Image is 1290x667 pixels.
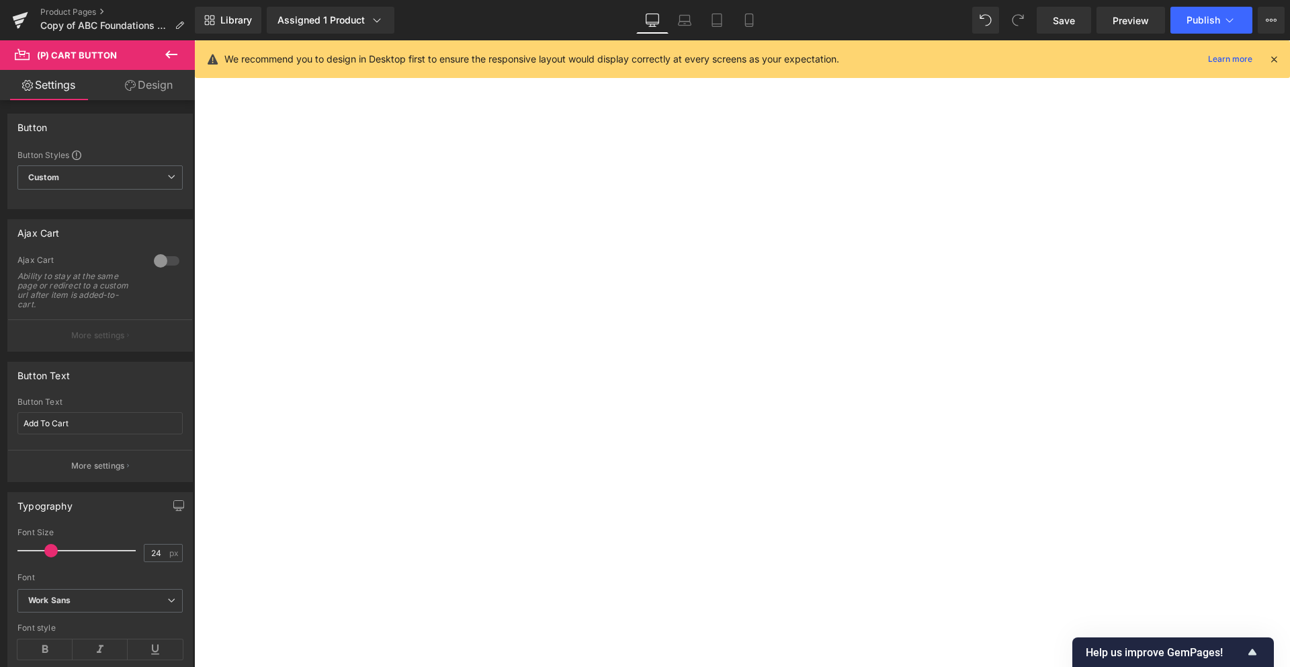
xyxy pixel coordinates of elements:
[733,7,765,34] a: Mobile
[17,573,183,582] div: Font
[669,7,701,34] a: Laptop
[17,362,70,381] div: Button Text
[972,7,999,34] button: Undo
[17,528,183,537] div: Font Size
[195,7,261,34] a: New Library
[17,220,60,239] div: Ajax Cart
[169,549,181,557] span: px
[1187,15,1220,26] span: Publish
[8,319,192,351] button: More settings
[17,623,183,633] div: Font style
[17,397,183,407] div: Button Text
[636,7,669,34] a: Desktop
[40,20,169,31] span: Copy of ABC Foundations Bundle
[224,52,839,67] p: We recommend you to design in Desktop first to ensure the responsive layout would display correct...
[28,172,59,184] b: Custom
[17,255,140,269] div: Ajax Cart
[220,14,252,26] span: Library
[1244,621,1277,654] iframe: Intercom live chat
[17,114,47,133] div: Button
[1004,7,1031,34] button: Redo
[1096,7,1165,34] a: Preview
[100,70,198,100] a: Design
[1203,51,1258,67] a: Learn more
[1258,7,1285,34] button: More
[1086,644,1260,660] button: Show survey - Help us improve GemPages!
[1086,646,1244,659] span: Help us improve GemPages!
[17,149,183,160] div: Button Styles
[40,7,195,17] a: Product Pages
[71,460,125,472] p: More settings
[1170,7,1252,34] button: Publish
[8,450,192,481] button: More settings
[71,329,125,342] p: More settings
[277,13,384,27] div: Assigned 1 Product
[17,272,138,309] div: Ability to stay at the same page or redirect to a custom url after item is added-to-cart.
[701,7,733,34] a: Tablet
[17,493,73,512] div: Typography
[37,50,117,61] span: (P) Cart Button
[1053,13,1075,28] span: Save
[28,595,71,606] i: Work Sans
[1113,13,1149,28] span: Preview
